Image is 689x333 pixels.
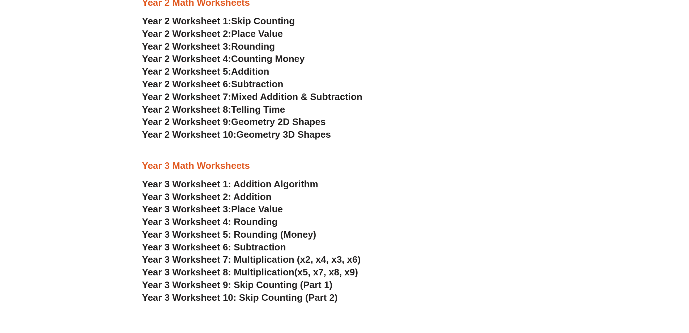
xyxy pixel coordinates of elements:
[142,53,305,64] a: Year 2 Worksheet 4:Counting Money
[142,104,285,115] a: Year 2 Worksheet 8:Telling Time
[142,254,361,265] a: Year 3 Worksheet 7: Multiplication (x2, x4, x3, x6)
[231,16,295,26] span: Skip Counting
[142,16,295,26] a: Year 2 Worksheet 1:Skip Counting
[231,104,285,115] span: Telling Time
[142,28,283,39] a: Year 2 Worksheet 2:Place Value
[653,298,689,333] iframe: Chat Widget
[142,91,362,102] a: Year 2 Worksheet 7:Mixed Addition & Subtraction
[142,242,286,253] a: Year 3 Worksheet 6: Subtraction
[142,279,333,290] a: Year 3 Worksheet 9: Skip Counting (Part 1)
[142,267,358,278] a: Year 3 Worksheet 8: Multiplication(x5, x7, x8, x9)
[142,292,338,303] a: Year 3 Worksheet 10: Skip Counting (Part 2)
[236,129,331,140] span: Geometry 3D Shapes
[142,116,326,127] a: Year 2 Worksheet 9:Geometry 2D Shapes
[142,160,547,172] h3: Year 3 Math Worksheets
[142,204,283,215] a: Year 3 Worksheet 3:Place Value
[294,267,358,278] span: (x5, x7, x8, x9)
[142,66,269,77] a: Year 2 Worksheet 5:Addition
[231,28,283,39] span: Place Value
[142,53,231,64] span: Year 2 Worksheet 4:
[231,91,362,102] span: Mixed Addition & Subtraction
[142,129,237,140] span: Year 2 Worksheet 10:
[142,129,331,140] a: Year 2 Worksheet 10:Geometry 3D Shapes
[231,53,305,64] span: Counting Money
[142,116,231,127] span: Year 2 Worksheet 9:
[142,216,278,227] a: Year 3 Worksheet 4: Rounding
[231,204,283,215] span: Place Value
[142,66,231,77] span: Year 2 Worksheet 5:
[142,41,231,52] span: Year 2 Worksheet 3:
[142,267,294,278] span: Year 3 Worksheet 8: Multiplication
[142,91,231,102] span: Year 2 Worksheet 7:
[231,66,269,77] span: Addition
[142,79,284,90] a: Year 2 Worksheet 6:Subtraction
[142,204,231,215] span: Year 3 Worksheet 3:
[142,16,231,26] span: Year 2 Worksheet 1:
[231,41,275,52] span: Rounding
[142,79,231,90] span: Year 2 Worksheet 6:
[142,229,316,240] a: Year 3 Worksheet 5: Rounding (Money)
[142,28,231,39] span: Year 2 Worksheet 2:
[142,191,272,202] a: Year 3 Worksheet 2: Addition
[231,116,326,127] span: Geometry 2D Shapes
[142,104,231,115] span: Year 2 Worksheet 8:
[231,79,283,90] span: Subtraction
[142,41,275,52] a: Year 2 Worksheet 3:Rounding
[142,179,318,190] a: Year 3 Worksheet 1: Addition Algorithm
